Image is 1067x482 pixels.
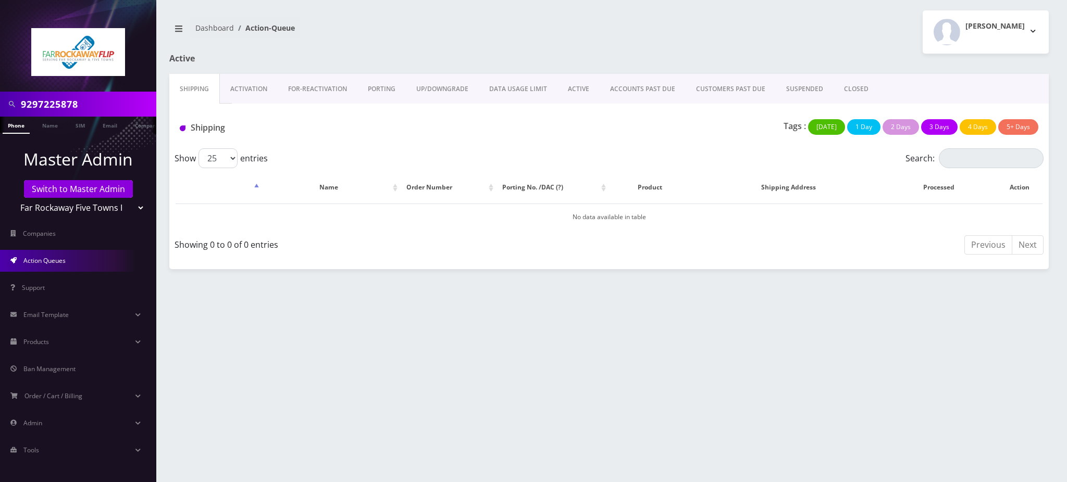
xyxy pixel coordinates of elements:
img: Far Rockaway Five Towns Flip [31,28,125,76]
a: Shipping [169,74,220,104]
a: PORTING [357,74,406,104]
span: Support [22,283,45,292]
button: [DATE] [808,119,845,135]
a: CLOSED [834,74,879,104]
span: Email Template [23,310,69,319]
th: Product [610,172,690,202]
input: Search: [939,148,1044,168]
th: Action [996,172,1043,202]
a: ACCOUNTS PAST DUE [600,74,686,104]
a: Next [1012,235,1044,255]
button: 3 Days [921,119,958,135]
button: [PERSON_NAME] [923,10,1049,54]
span: Admin [23,418,42,427]
button: 2 Days [883,119,919,135]
nav: breadcrumb [169,17,601,47]
button: 1 Day [847,119,880,135]
span: Action Queues [23,256,66,265]
label: Search: [905,148,1044,168]
th: Name: activate to sort column ascending [263,172,400,202]
span: Companies [23,229,56,238]
select: Showentries [198,148,238,168]
th: : activate to sort column descending [176,172,262,202]
a: FOR-REActivation [278,74,357,104]
th: Processed: activate to sort column ascending [887,172,995,202]
a: Switch to Master Admin [24,180,133,198]
div: Showing 0 to 0 of 0 entries [175,234,601,251]
a: Company [130,117,165,133]
th: Shipping Address [691,172,886,202]
input: Search in Company [21,94,154,114]
button: 4 Days [960,119,996,135]
span: Products [23,337,49,346]
a: SIM [70,117,90,133]
img: Shipping [180,125,185,131]
a: ACTIVE [557,74,600,104]
th: Order Number: activate to sort column ascending [401,172,496,202]
a: Phone [3,117,30,134]
a: Email [97,117,122,133]
a: UP/DOWNGRADE [406,74,479,104]
span: Order / Cart / Billing [24,391,82,400]
h2: [PERSON_NAME] [965,22,1025,31]
a: CUSTOMERS PAST DUE [686,74,776,104]
a: SUSPENDED [776,74,834,104]
button: 5+ Days [998,119,1038,135]
h1: Active [169,54,452,64]
a: Dashboard [195,23,234,33]
a: Name [37,117,63,133]
a: Previous [964,235,1012,255]
span: Tools [23,446,39,454]
a: Activation [220,74,278,104]
li: Action-Queue [234,22,295,33]
h1: Shipping [180,123,455,133]
span: Ban Management [23,364,76,373]
p: Tags : [784,120,806,132]
th: Porting No. /DAC (?): activate to sort column ascending [497,172,609,202]
a: DATA USAGE LIMIT [479,74,557,104]
label: Show entries [175,148,268,168]
td: No data available in table [176,204,1043,230]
